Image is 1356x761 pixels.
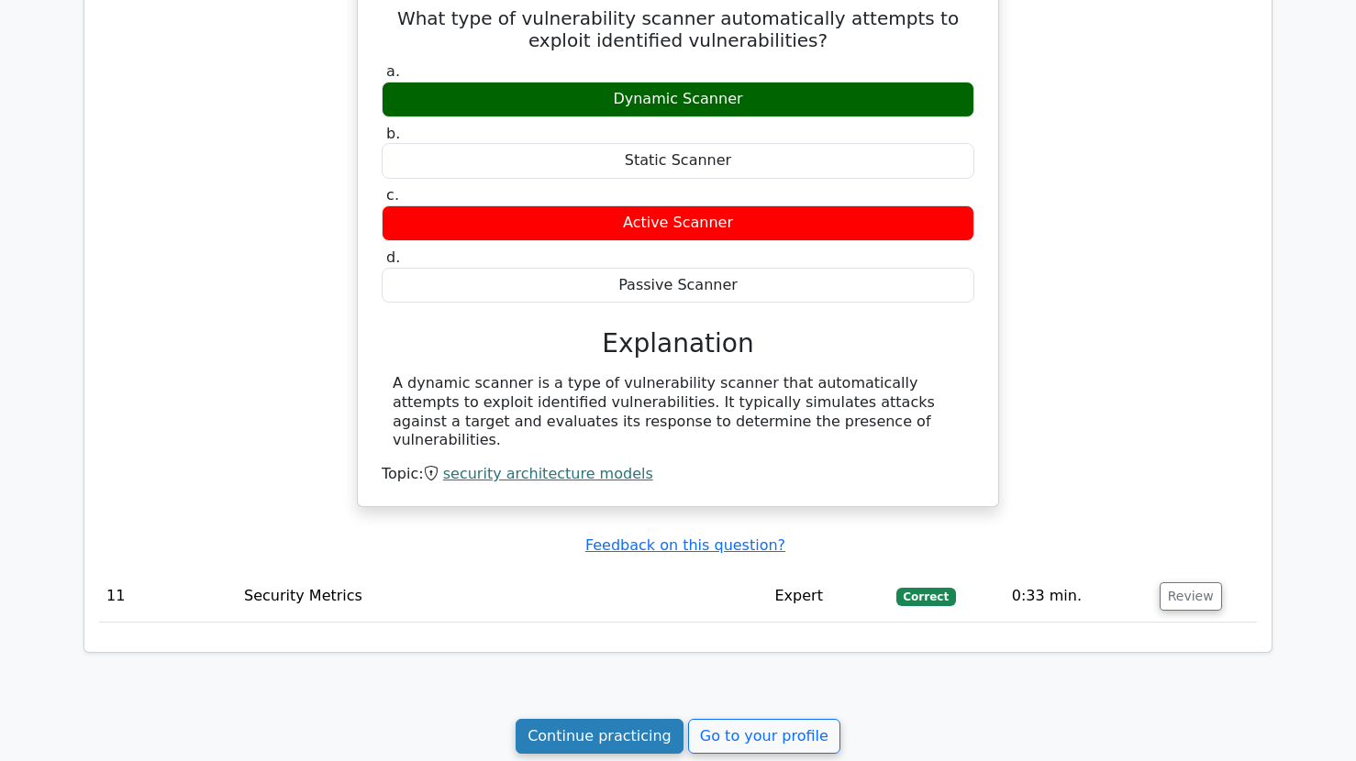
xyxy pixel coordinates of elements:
[237,570,767,623] td: Security Metrics
[386,125,400,142] span: b.
[99,570,237,623] td: 11
[386,62,400,80] span: a.
[382,268,974,303] div: Passive Scanner
[1160,582,1222,611] button: Review
[382,205,974,241] div: Active Scanner
[1005,570,1152,623] td: 0:33 min.
[382,82,974,117] div: Dynamic Scanner
[393,374,963,450] div: A dynamic scanner is a type of vulnerability scanner that automatically attempts to exploit ident...
[767,570,888,623] td: Expert
[688,719,840,754] a: Go to your profile
[386,186,399,204] span: c.
[443,465,653,482] a: security architecture models
[382,465,974,484] div: Topic:
[585,536,785,554] a: Feedback on this question?
[380,7,976,51] h5: What type of vulnerability scanner automatically attempts to exploit identified vulnerabilities?
[896,588,956,606] span: Correct
[393,328,963,359] h3: Explanation
[382,143,974,179] div: Static Scanner
[386,248,400,266] span: d.
[516,719,684,754] a: Continue practicing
